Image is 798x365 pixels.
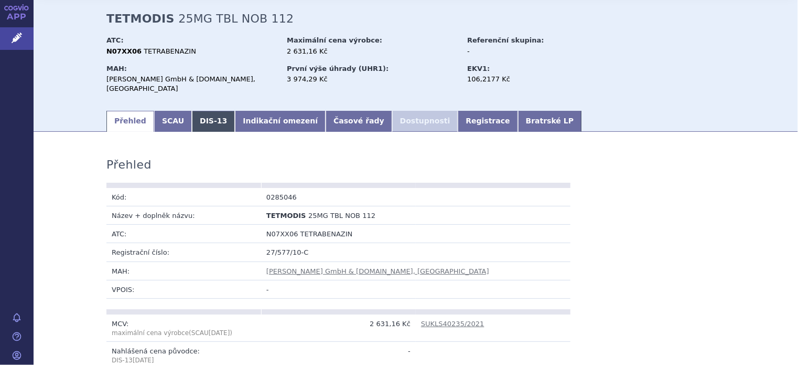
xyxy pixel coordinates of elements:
strong: ATC: [106,36,124,44]
a: SCAU [154,111,192,132]
span: TETMODIS [266,212,306,220]
a: DIS-13 [192,111,235,132]
span: maximální cena výrobce [112,329,189,337]
a: [PERSON_NAME] GmbH & [DOMAIN_NAME], [GEOGRAPHIC_DATA] [266,267,489,275]
span: (SCAU ) [112,329,232,337]
div: 3 974,29 Kč [287,75,457,84]
strong: TETMODIS [106,12,175,25]
a: Časové řady [326,111,392,132]
span: 25MG TBL NOB 112 [178,12,294,25]
span: [DATE] [133,357,154,364]
h3: Přehled [106,158,152,172]
span: TETRABENAZIN [144,47,196,55]
div: 106,2177 Kč [467,75,585,84]
td: VPOIS: [106,280,261,298]
td: Registrační číslo: [106,243,261,262]
strong: MAH: [106,65,127,72]
span: [DATE] [209,329,230,337]
td: 0285046 [261,188,416,206]
span: 25MG TBL NOB 112 [308,212,375,220]
strong: První výše úhrady (UHR1): [287,65,389,72]
td: MCV: [106,315,261,342]
p: DIS-13 [112,356,256,365]
strong: EKV1: [467,65,490,72]
strong: Referenční skupina: [467,36,544,44]
strong: N07XX06 [106,47,142,55]
span: TETRABENAZIN [300,230,353,238]
td: Kód: [106,188,261,206]
a: Bratrské LP [518,111,581,132]
td: 2 631,16 Kč [261,315,416,342]
td: Název + doplněk názvu: [106,206,261,225]
a: Přehled [106,111,154,132]
div: - [467,47,585,56]
strong: Maximální cena výrobce: [287,36,382,44]
td: 27/577/10-C [261,243,570,262]
div: 2 631,16 Kč [287,47,457,56]
a: Indikační omezení [235,111,326,132]
td: - [261,280,570,298]
a: SUKLS40235/2021 [421,320,484,328]
td: ATC: [106,225,261,243]
span: N07XX06 [266,230,298,238]
a: Registrace [458,111,517,132]
div: [PERSON_NAME] GmbH & [DOMAIN_NAME], [GEOGRAPHIC_DATA] [106,75,277,93]
td: MAH: [106,262,261,280]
